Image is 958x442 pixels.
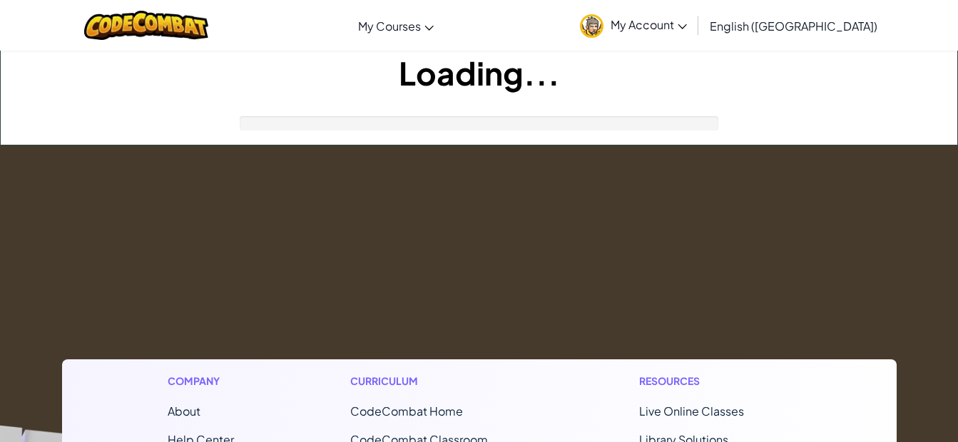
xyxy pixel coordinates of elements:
[350,404,463,418] span: CodeCombat Home
[358,19,421,34] span: My Courses
[639,374,791,389] h1: Resources
[580,14,603,38] img: avatar
[350,374,523,389] h1: Curriculum
[351,6,441,45] a: My Courses
[1,51,957,95] h1: Loading...
[168,374,234,389] h1: Company
[84,11,209,40] img: CodeCombat logo
[168,404,200,418] a: About
[703,6,885,45] a: English ([GEOGRAPHIC_DATA])
[710,19,877,34] span: English ([GEOGRAPHIC_DATA])
[611,17,687,32] span: My Account
[573,3,694,48] a: My Account
[639,404,744,418] a: Live Online Classes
